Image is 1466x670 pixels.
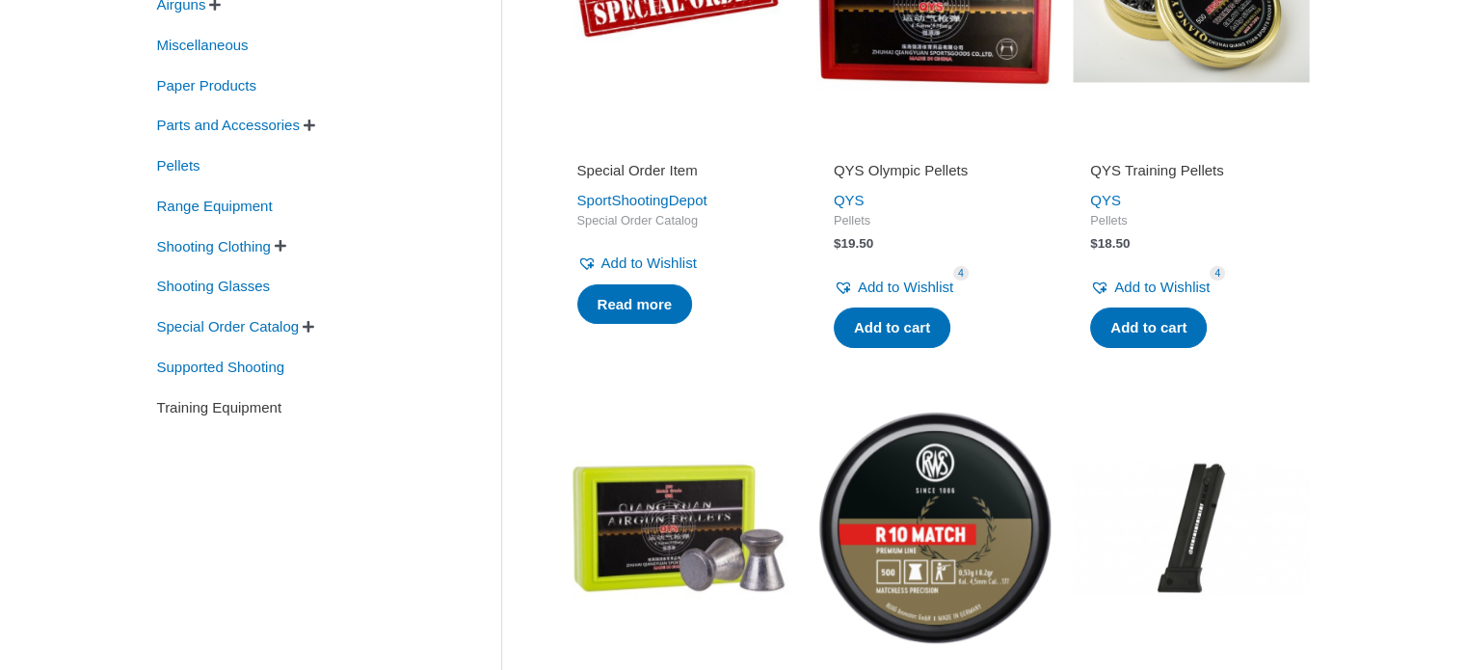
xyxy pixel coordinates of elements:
[834,236,873,251] bdi: 19.50
[816,409,1053,646] img: RWS R10 Match
[155,236,273,253] a: Shooting Clothing
[1090,161,1293,187] a: QYS Training Pellets
[1090,161,1293,180] h2: QYS Training Pellets
[577,134,780,157] iframe: Customer reviews powered by Trustpilot
[1090,213,1293,229] span: Pellets
[577,161,780,180] h2: Special Order Item
[155,190,275,223] span: Range Equipment
[560,409,797,646] img: QYS Match Pellets
[155,149,202,182] span: Pellets
[834,308,950,348] a: Add to cart: “QYS Olympic Pellets”
[155,75,258,92] a: Paper Products
[155,69,258,102] span: Paper Products
[155,310,302,343] span: Special Order Catalog
[577,284,693,325] a: Read more about “Special Order Item”
[155,351,287,384] span: Supported Shooting
[275,239,286,253] span: 
[1090,236,1130,251] bdi: 18.50
[155,277,273,293] a: Shooting Glasses
[953,266,969,281] span: 4
[577,192,707,208] a: SportShootingDepot
[834,134,1036,157] iframe: Customer reviews powered by Trustpilot
[1073,409,1310,646] img: X-Esse 10 Shot Magazine
[601,255,697,271] span: Add to Wishlist
[155,197,275,213] a: Range Equipment
[1090,274,1210,301] a: Add to Wishlist
[304,119,315,132] span: 
[1114,279,1210,295] span: Add to Wishlist
[155,270,273,303] span: Shooting Glasses
[155,391,284,424] span: Training Equipment
[834,161,1036,187] a: QYS Olympic Pellets
[577,161,780,187] a: Special Order Item
[858,279,953,295] span: Add to Wishlist
[834,274,953,301] a: Add to Wishlist
[155,156,202,173] a: Pellets
[1090,308,1207,348] a: Add to cart: “QYS Training Pellets”
[834,213,1036,229] span: Pellets
[155,230,273,263] span: Shooting Clothing
[834,192,865,208] a: QYS
[834,236,841,251] span: $
[1090,236,1098,251] span: $
[155,36,251,52] a: Miscellaneous
[155,397,284,414] a: Training Equipment
[155,116,302,132] a: Parts and Accessories
[155,109,302,142] span: Parts and Accessories
[577,250,697,277] a: Add to Wishlist
[1090,134,1293,157] iframe: Customer reviews powered by Trustpilot
[1090,192,1121,208] a: QYS
[577,213,780,229] span: Special Order Catalog
[155,358,287,374] a: Supported Shooting
[1210,266,1225,281] span: 4
[155,29,251,62] span: Miscellaneous
[303,320,314,334] span: 
[834,161,1036,180] h2: QYS Olympic Pellets
[155,317,302,334] a: Special Order Catalog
